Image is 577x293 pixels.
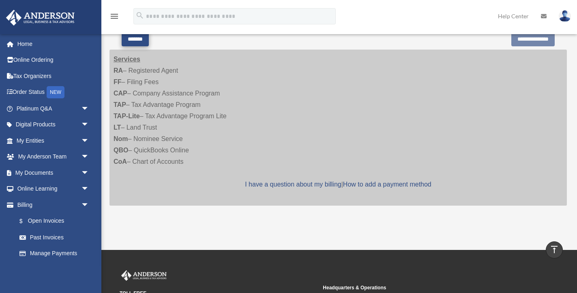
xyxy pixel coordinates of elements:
[114,113,140,119] strong: TAP-Lite
[11,229,97,245] a: Past Invoices
[6,36,101,52] a: Home
[114,101,126,108] strong: TAP
[114,135,128,142] strong: Nom
[6,165,101,181] a: My Documentsarrow_drop_down
[6,197,97,213] a: Billingarrow_drop_down
[11,245,97,262] a: Manage Payments
[4,10,77,26] img: Anderson Advisors Platinum Portal
[6,100,101,117] a: Platinum Q&Aarrow_drop_down
[11,213,93,230] a: $Open Invoices
[109,50,567,206] div: – Registered Agent – Filing Fees – Company Assistance Program – Tax Advantage Program – Tax Advan...
[6,149,101,165] a: My Anderson Teamarrow_drop_down
[109,11,119,21] i: menu
[81,149,97,165] span: arrow_drop_down
[6,68,101,84] a: Tax Organizers
[24,216,28,226] span: $
[81,132,97,149] span: arrow_drop_down
[114,78,122,85] strong: FF
[6,52,101,68] a: Online Ordering
[245,181,341,188] a: I have a question about my billing
[546,241,563,258] a: vertical_align_top
[114,158,127,165] strong: CoA
[81,165,97,181] span: arrow_drop_down
[114,179,563,190] p: |
[135,11,144,20] i: search
[323,284,520,292] small: Headquarters & Operations
[6,132,101,149] a: My Entitiesarrow_drop_down
[120,270,168,281] img: Anderson Advisors Platinum Portal
[81,100,97,117] span: arrow_drop_down
[109,14,119,21] a: menu
[114,56,140,63] strong: Services
[6,261,101,278] a: Events Calendar
[114,147,128,154] strong: QBO
[114,124,121,131] strong: LT
[114,90,127,97] strong: CAP
[81,181,97,198] span: arrow_drop_down
[6,84,101,101] a: Order StatusNEW
[47,86,64,98] div: NEW
[81,197,97,213] span: arrow_drop_down
[6,117,101,133] a: Digital Productsarrow_drop_down
[81,117,97,133] span: arrow_drop_down
[549,245,559,254] i: vertical_align_top
[559,10,571,22] img: User Pic
[6,181,101,197] a: Online Learningarrow_drop_down
[343,181,431,188] a: How to add a payment method
[114,67,123,74] strong: RA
